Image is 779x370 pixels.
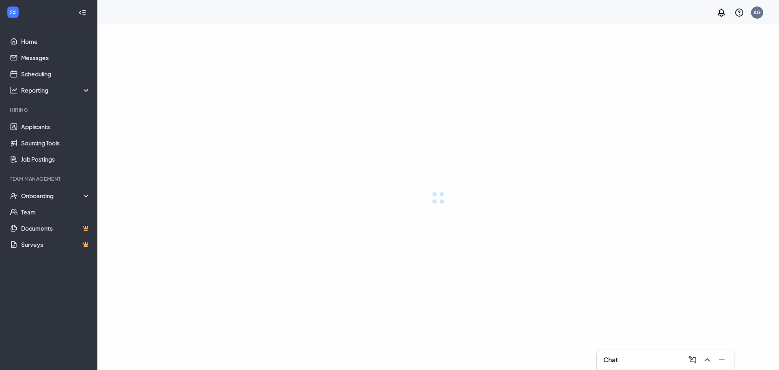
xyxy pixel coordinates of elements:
[702,355,712,365] svg: ChevronUp
[9,8,17,16] svg: WorkstreamLogo
[21,50,90,66] a: Messages
[21,236,90,253] a: SurveysCrown
[21,66,90,82] a: Scheduling
[717,355,727,365] svg: Minimize
[714,353,727,366] button: Minimize
[78,9,86,17] svg: Collapse
[21,204,90,220] a: Team
[10,192,18,200] svg: UserCheck
[21,119,90,135] a: Applicants
[21,135,90,151] a: Sourcing Tools
[753,9,761,16] div: AG
[10,86,18,94] svg: Analysis
[21,192,91,200] div: Onboarding
[21,86,91,94] div: Reporting
[685,353,698,366] button: ComposeMessage
[717,8,726,17] svg: Notifications
[603,355,618,364] h3: Chat
[21,151,90,167] a: Job Postings
[21,220,90,236] a: DocumentsCrown
[10,106,89,113] div: Hiring
[734,8,744,17] svg: QuestionInfo
[688,355,697,365] svg: ComposeMessage
[21,33,90,50] a: Home
[10,175,89,182] div: Team Management
[700,353,713,366] button: ChevronUp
